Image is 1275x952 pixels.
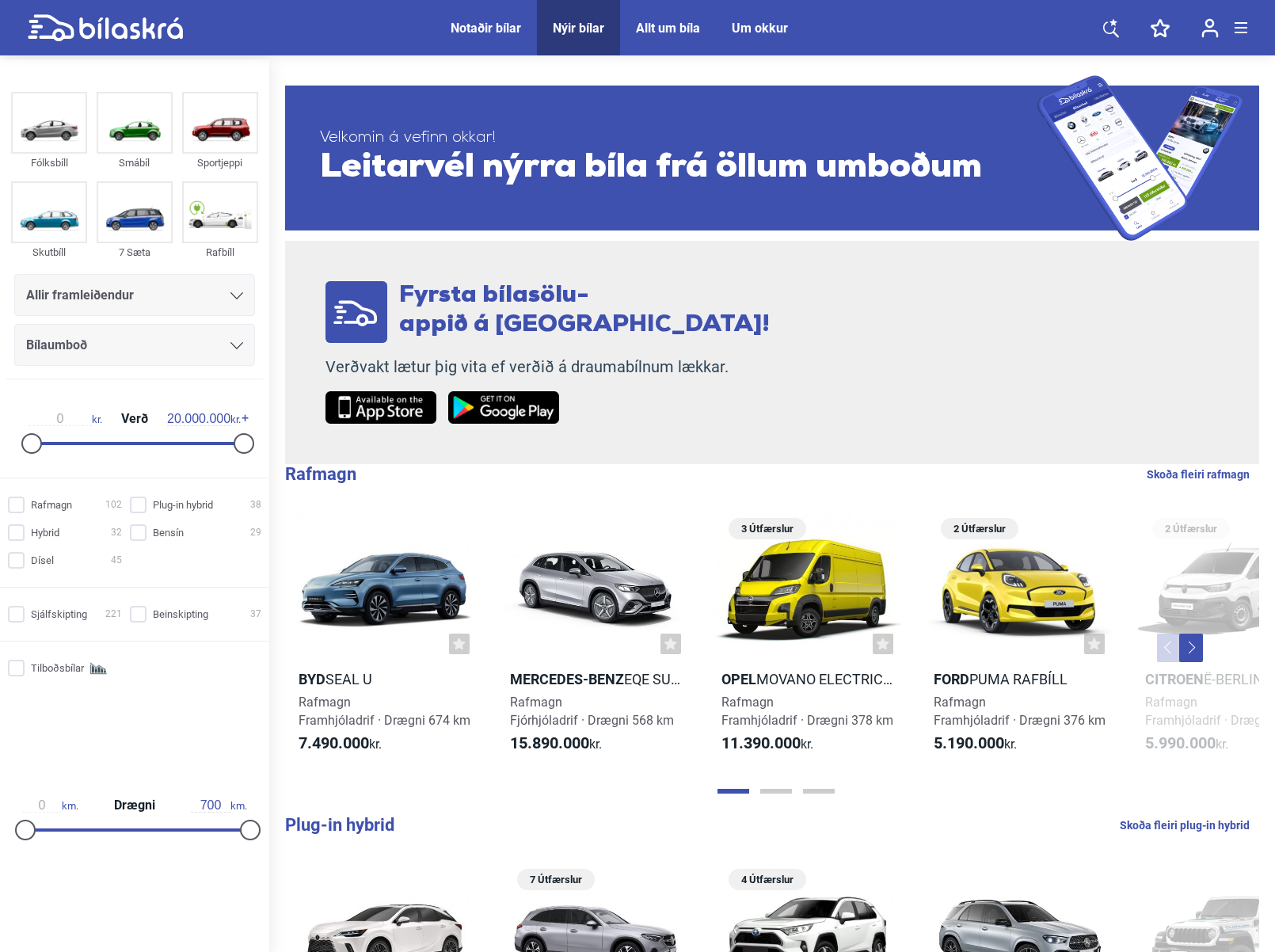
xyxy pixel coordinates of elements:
button: Previous [1157,634,1181,662]
div: Smábíl [97,154,173,172]
span: Plug-in hybrid [153,497,213,513]
span: kr. [721,734,813,753]
span: 4 Útfærslur [736,869,798,890]
b: Mercedes-Benz [510,671,624,687]
a: Skoða fleiri rafmagn [1147,464,1250,485]
div: Fólksbíll [11,154,87,172]
span: km. [191,798,247,813]
h2: Seal U [291,670,478,688]
h2: EQE SUV 350 4MATIC [503,670,689,688]
div: Skutbíll [11,243,87,261]
b: Plug-in hybrid [285,815,394,835]
a: Velkomin á vefinn okkar!Leitarvél nýrra bíla frá öllum umboðum [285,75,1259,241]
a: Allt um bíla [636,21,700,36]
span: Allir framleiðendur [26,284,134,307]
span: Sjálfskipting [31,606,87,623]
span: Rafmagn Framhjóladrif · Drægni 674 km [299,695,470,728]
span: Rafmagn Framhjóladrif · Drægni 376 km [934,695,1106,728]
span: Leitarvél nýrra bíla frá öllum umboðum [320,148,1037,188]
span: Dísel [31,552,54,569]
span: 7 Útfærslur [525,869,587,890]
h2: Movano Electric Van L3H2 (3500kg) [714,670,900,688]
b: Rafmagn [285,464,356,484]
button: Page 3 [803,789,835,794]
span: kr. [1145,734,1228,753]
b: Opel [721,671,756,687]
span: 38 [250,497,261,513]
b: 11.390.000 [721,733,801,752]
a: 3 ÚtfærslurOpelMovano Electric Van L3H2 (3500kg)RafmagnFramhjóladrif · Drægni 378 km11.390.000kr. [714,512,900,767]
span: Verð [117,413,152,425]
a: Um okkur [732,21,788,36]
span: Rafmagn Fjórhjóladrif · Drægni 568 km [510,695,674,728]
span: Hybrid [31,524,59,541]
span: Velkomin á vefinn okkar! [320,128,1037,148]
span: Rafmagn Framhjóladrif · Drægni 378 km [721,695,893,728]
span: 3 Útfærslur [736,518,798,539]
span: kr. [934,734,1017,753]
p: Verðvakt lætur þig vita ef verðið á draumabílnum lækkar. [325,357,770,377]
div: Sportjeppi [182,154,258,172]
span: 45 [111,552,122,569]
b: 7.490.000 [299,733,369,752]
span: kr. [510,734,602,753]
button: Next [1179,634,1203,662]
span: 32 [111,524,122,541]
span: kr. [299,734,382,753]
span: Fyrsta bílasölu- appið á [GEOGRAPHIC_DATA]! [399,284,770,337]
b: Citroen [1145,671,1204,687]
a: Skoða fleiri plug-in hybrid [1120,815,1250,836]
span: 102 [105,497,122,513]
a: Nýir bílar [553,21,604,36]
span: kr. [167,412,241,426]
span: 29 [250,524,261,541]
b: BYD [299,671,325,687]
h2: Puma rafbíll [927,670,1113,688]
div: 7 Sæta [97,243,173,261]
span: 2 Útfærslur [1160,518,1222,539]
b: 15.890.000 [510,733,589,752]
span: Beinskipting [153,606,208,623]
span: Bílaumboð [26,334,87,356]
span: 2 Útfærslur [949,518,1010,539]
span: Rafmagn [31,497,72,513]
b: Ford [934,671,969,687]
span: km. [22,798,78,813]
span: 37 [250,606,261,623]
a: 2 ÚtfærslurFordPuma rafbíllRafmagnFramhjóladrif · Drægni 376 km5.190.000kr. [927,512,1113,767]
span: 221 [105,606,122,623]
span: Bensín [153,524,184,541]
span: Tilboðsbílar [31,660,84,676]
button: Page 1 [717,789,749,794]
a: Mercedes-BenzEQE SUV 350 4MATICRafmagnFjórhjóladrif · Drægni 568 km15.890.000kr. [503,512,689,767]
a: Notaðir bílar [451,21,521,36]
div: Rafbíll [182,243,258,261]
span: Drægni [110,799,159,812]
a: BYDSeal URafmagnFramhjóladrif · Drægni 674 km7.490.000kr. [291,512,478,767]
button: Page 2 [760,789,792,794]
b: 5.990.000 [1145,733,1216,752]
img: user-login.svg [1201,18,1219,38]
span: kr. [29,412,102,426]
b: 5.190.000 [934,733,1004,752]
